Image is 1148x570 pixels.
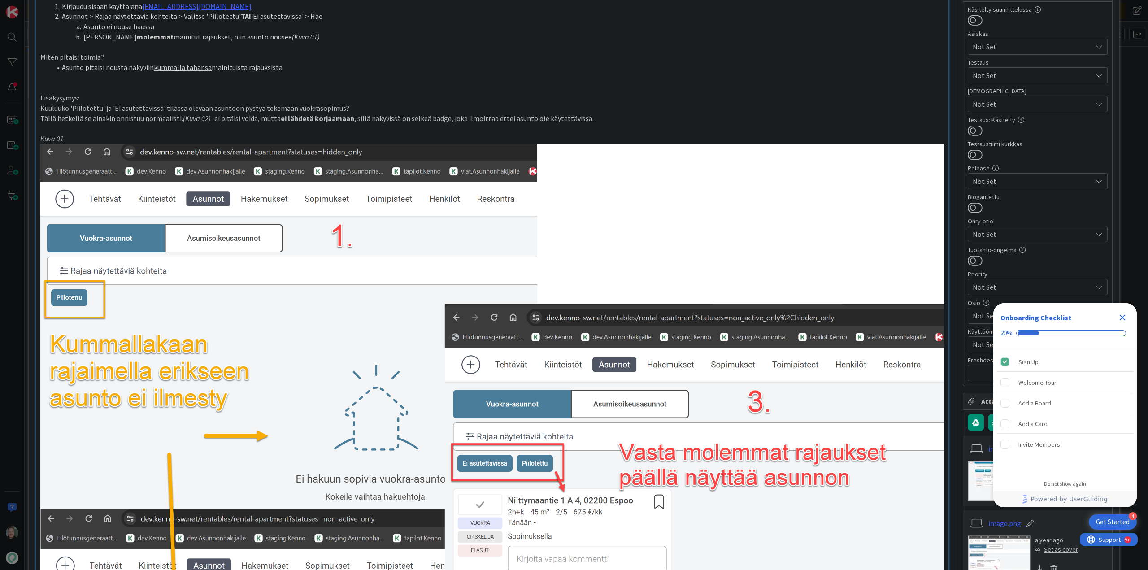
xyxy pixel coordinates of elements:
div: Priority [968,271,1108,277]
li: [PERSON_NAME] mainitut rajaukset, niin asunto nousee [51,32,944,42]
div: Release [968,165,1108,171]
span: Not Set [973,310,1092,321]
em: (Kuva 01) [292,32,320,41]
div: Tuotanto-ongelma [968,247,1108,253]
div: Add a Board [1018,398,1051,409]
div: Invite Members [1018,439,1060,450]
div: 9+ [45,4,50,11]
div: Checklist Container [993,303,1137,507]
li: Kirjaudu sisään käyttäjänä [51,1,944,12]
p: Lisäkysymys: [40,93,944,103]
span: Not Set [973,41,1092,52]
div: 4 [1129,512,1137,520]
div: Asiakas [968,30,1108,37]
em: (Kuva 02) - [183,114,214,123]
div: Invite Members is incomplete. [997,435,1133,454]
div: Sign Up is complete. [997,352,1133,372]
div: Freshdesk tikettilinkki [968,357,1108,363]
div: Testaustiimi kurkkaa [968,141,1108,147]
div: [DEMOGRAPHIC_DATA] [968,88,1108,94]
span: Support [19,1,41,12]
div: Add a Card is incomplete. [997,414,1133,434]
div: Checklist items [993,348,1137,474]
p: Kuuluuko 'Piilotettu' ja 'Ei asutettavissa' tilassa olevaan asuntoon pystyä tekemään vuokrasopimus? [40,103,944,113]
u: kummalla tahansa [154,63,212,72]
div: Onboarding Checklist [1000,312,1071,323]
div: Add a Board is incomplete. [997,393,1133,413]
div: Welcome Tour is incomplete. [997,373,1133,392]
p: Tällä hetkellä se ainakin onnistuu normaalisti. ei pitäisi voida, mutta , sillä näkyvissä on selk... [40,113,944,124]
div: Osio [968,300,1108,306]
span: Attachments [981,396,1096,407]
span: Not Set [973,339,1092,350]
div: a year ago [1035,535,1078,545]
div: Käyttöönottokriittisyys [968,328,1108,335]
div: Sign Up [1018,357,1039,367]
div: Set as cover [1035,545,1078,554]
a: image.png [988,444,1021,454]
div: 20% [1000,329,1013,337]
em: Kuva 01 [40,134,64,143]
span: Not Set [973,176,1092,187]
span: Powered by UserGuiding [1031,494,1108,505]
div: Checklist progress: 20% [1000,329,1130,337]
div: Do not show again [1044,480,1086,487]
a: image.png [988,518,1021,529]
div: Add a Card [1018,418,1048,429]
strong: TAI [241,12,251,21]
div: Welcome Tour [1018,377,1057,388]
div: Open Get Started checklist, remaining modules: 4 [1089,514,1137,530]
span: Not Set [973,70,1092,81]
div: Get Started [1096,518,1130,526]
p: Miten pitäisi toimia? [40,52,944,62]
span: Not Set [973,228,1087,240]
a: Powered by UserGuiding [998,491,1132,507]
div: Close Checklist [1115,310,1130,325]
div: Testaus: Käsitelty [968,117,1108,123]
div: Ohry-prio [968,218,1108,224]
div: Testaus [968,59,1108,65]
li: Asunto pitäisi nousta näkyviin mainituista rajauksista [51,62,944,73]
a: [EMAIL_ADDRESS][DOMAIN_NAME] [142,2,252,11]
span: Not Set [973,99,1092,109]
strong: molemmat [137,32,174,41]
div: Blogautettu [968,194,1108,200]
div: Käsitelty suunnittelussa [968,6,1108,13]
li: Asunto ei nouse haussa [51,22,944,32]
div: Footer [993,491,1137,507]
span: Not Set [973,281,1087,293]
li: Asunnot > Rajaa näytettäviä kohteita > Valitse 'Piilotettu' 'Ei asutettavissa' > Hae [51,11,944,22]
strong: ei lähdetä korjaamaan [281,114,354,123]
